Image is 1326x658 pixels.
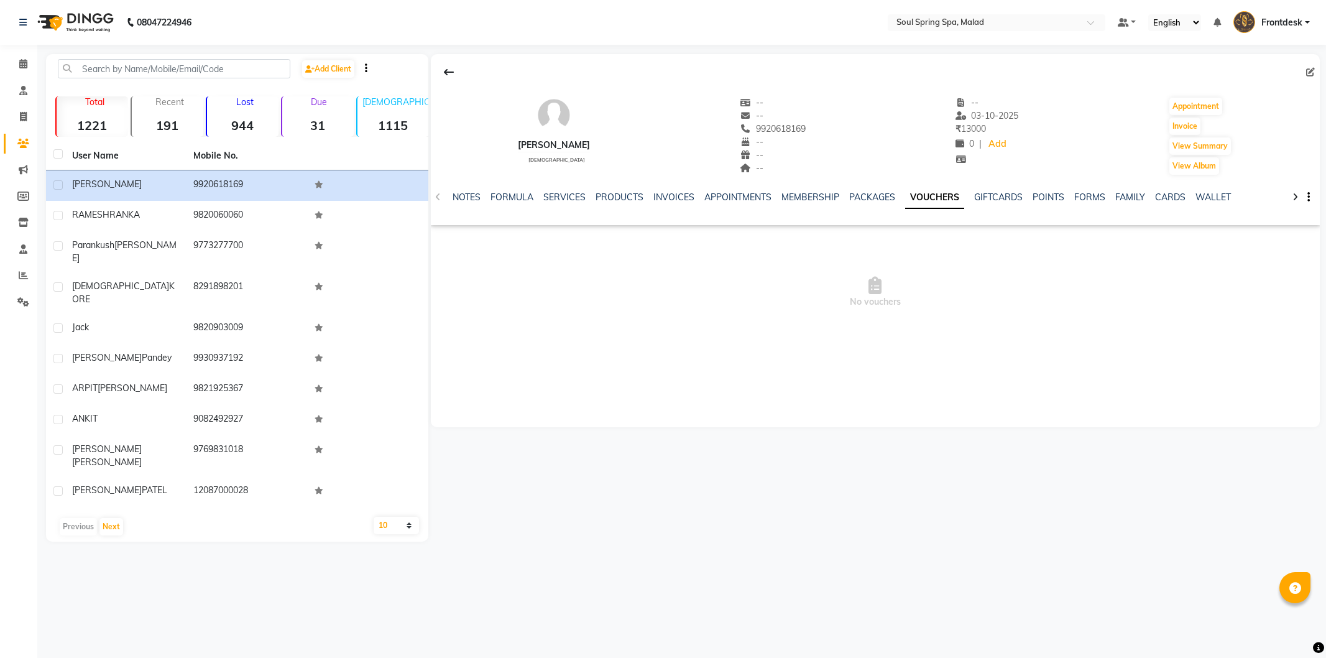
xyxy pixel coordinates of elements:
p: Due [285,96,354,108]
span: [PERSON_NAME] [98,382,167,394]
span: 9920618169 [740,123,806,134]
td: 9821925367 [186,374,307,405]
span: PATEL [142,484,167,496]
td: 9930937192 [186,344,307,374]
a: Add Client [302,60,354,78]
span: [DEMOGRAPHIC_DATA] [528,157,585,163]
span: [PERSON_NAME] [72,178,142,190]
a: POINTS [1033,192,1064,203]
span: [DEMOGRAPHIC_DATA] [72,280,169,292]
span: -- [740,136,763,147]
button: Invoice [1169,118,1200,135]
a: PACKAGES [849,192,895,203]
td: 8291898201 [186,272,307,313]
a: PRODUCTS [596,192,643,203]
td: 9082492927 [186,405,307,435]
a: FORMULA [490,192,533,203]
a: SERVICES [543,192,586,203]
p: Lost [212,96,279,108]
span: ANKIT [72,413,98,424]
a: FAMILY [1115,192,1145,203]
strong: 1221 [57,118,128,133]
span: RAMESH [72,209,109,220]
span: No vouchers [431,230,1320,354]
span: [PERSON_NAME] [72,443,142,455]
td: 9920618169 [186,170,307,201]
td: 9820060060 [186,201,307,231]
div: Back to Client [436,60,462,84]
span: [PERSON_NAME] [72,239,177,264]
span: -- [955,97,979,108]
div: [PERSON_NAME] [518,139,590,152]
td: 9773277700 [186,231,307,272]
a: INVOICES [653,192,694,203]
span: ARPIT [72,382,98,394]
th: Mobile No. [186,142,307,170]
a: FORMS [1074,192,1105,203]
span: [PERSON_NAME] [72,456,142,468]
strong: 31 [282,118,354,133]
td: 9769831018 [186,435,307,476]
button: Next [99,518,123,535]
span: jack [72,322,89,333]
span: -- [740,97,763,108]
p: Total [62,96,128,108]
p: [DEMOGRAPHIC_DATA] [362,96,429,108]
span: [PERSON_NAME] [72,352,142,363]
a: GIFTCARDS [974,192,1023,203]
input: Search by Name/Mobile/Email/Code [58,59,290,78]
a: WALLET [1195,192,1231,203]
a: Add [987,136,1008,153]
span: -- [740,110,763,121]
span: ₹ [955,123,961,134]
span: RANKA [109,209,140,220]
td: 12087000028 [186,476,307,507]
strong: 944 [207,118,279,133]
a: MEMBERSHIP [781,192,839,203]
a: NOTES [453,192,481,203]
span: [PERSON_NAME] [72,484,142,496]
b: 08047224946 [137,5,191,40]
span: Frontdesk [1261,16,1302,29]
a: VOUCHERS [905,187,964,209]
span: -- [740,162,763,174]
span: parankush [72,239,114,251]
span: -- [740,149,763,160]
span: 13000 [955,123,986,134]
img: Frontdesk [1233,11,1255,33]
a: APPOINTMENTS [704,192,771,203]
button: View Summary [1169,137,1231,155]
td: 9820903009 [186,313,307,344]
th: User Name [65,142,186,170]
a: CARDS [1155,192,1186,203]
span: 0 [955,138,974,149]
strong: 1115 [357,118,429,133]
span: pandey [142,352,172,363]
button: Appointment [1169,98,1222,115]
img: logo [32,5,117,40]
img: avatar [535,96,573,134]
span: 03-10-2025 [955,110,1019,121]
p: Recent [137,96,203,108]
span: | [979,137,982,151]
strong: 191 [132,118,203,133]
button: View Album [1169,157,1219,175]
